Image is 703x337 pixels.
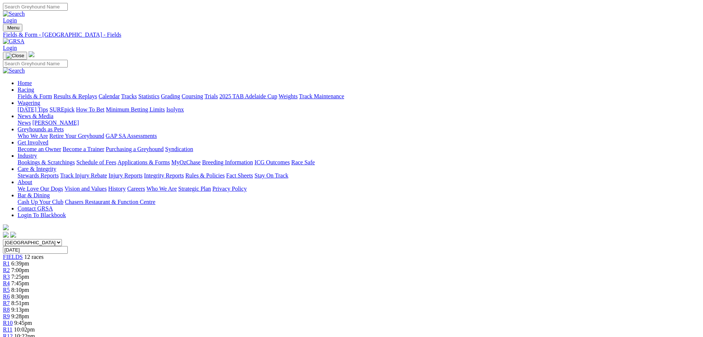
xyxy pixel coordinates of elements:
button: Toggle navigation [3,24,22,32]
a: Track Maintenance [299,93,344,99]
a: R11 [3,326,12,333]
span: R7 [3,300,10,306]
a: Track Injury Rebate [60,172,107,179]
a: Chasers Restaurant & Function Centre [65,199,155,205]
button: Toggle navigation [3,52,27,60]
a: Stewards Reports [18,172,59,179]
span: FIELDS [3,254,23,260]
a: R4 [3,280,10,286]
a: Get Involved [18,139,48,146]
a: R10 [3,320,13,326]
a: News & Media [18,113,53,119]
span: 8:51pm [11,300,29,306]
img: logo-grsa-white.png [29,51,34,57]
a: Fields & Form [18,93,52,99]
div: Get Involved [18,146,700,153]
input: Search [3,3,68,11]
span: 12 races [24,254,44,260]
a: SUREpick [49,106,74,113]
span: 8:10pm [11,287,29,293]
a: R5 [3,287,10,293]
a: Statistics [138,93,160,99]
div: Industry [18,159,700,166]
a: History [108,186,126,192]
a: Calendar [98,93,120,99]
a: About [18,179,32,185]
img: facebook.svg [3,232,9,238]
a: Stay On Track [254,172,288,179]
a: Industry [18,153,37,159]
span: 7:00pm [11,267,29,273]
span: 7:25pm [11,274,29,280]
a: Fields & Form - [GEOGRAPHIC_DATA] - Fields [3,32,700,38]
a: Applications & Forms [118,159,170,165]
a: R8 [3,307,10,313]
div: News & Media [18,120,700,126]
a: Bar & Dining [18,192,50,198]
img: Search [3,67,25,74]
div: About [18,186,700,192]
div: Wagering [18,106,700,113]
a: R6 [3,293,10,300]
a: Tracks [121,93,137,99]
span: 7:45pm [11,280,29,286]
span: 9:45pm [14,320,32,326]
a: Grading [161,93,180,99]
a: Rules & Policies [185,172,225,179]
a: Trials [204,93,218,99]
a: Race Safe [291,159,315,165]
a: Greyhounds as Pets [18,126,64,132]
img: logo-grsa-white.png [3,224,9,230]
a: Strategic Plan [178,186,211,192]
a: Injury Reports [108,172,142,179]
a: [DATE] Tips [18,106,48,113]
span: 9:13pm [11,307,29,313]
a: Bookings & Scratchings [18,159,75,165]
a: Who We Are [146,186,177,192]
a: Integrity Reports [144,172,184,179]
img: Search [3,11,25,17]
a: How To Bet [76,106,105,113]
a: R9 [3,313,10,319]
span: 8:30pm [11,293,29,300]
a: Privacy Policy [212,186,247,192]
a: 2025 TAB Adelaide Cup [219,93,277,99]
a: News [18,120,31,126]
a: Coursing [182,93,203,99]
a: R1 [3,260,10,267]
div: Racing [18,93,700,100]
a: Isolynx [166,106,184,113]
input: Search [3,60,68,67]
a: Become a Trainer [63,146,104,152]
a: Minimum Betting Limits [106,106,165,113]
a: ICG Outcomes [254,159,290,165]
a: Results & Replays [53,93,97,99]
a: Wagering [18,100,40,106]
span: 6:39pm [11,260,29,267]
a: Retire Your Greyhound [49,133,104,139]
img: GRSA [3,38,25,45]
div: Bar & Dining [18,199,700,205]
a: Login [3,17,17,23]
a: Schedule of Fees [76,159,116,165]
a: Weights [279,93,298,99]
a: R2 [3,267,10,273]
div: Care & Integrity [18,172,700,179]
a: Purchasing a Greyhound [106,146,164,152]
a: R3 [3,274,10,280]
span: 10:02pm [14,326,35,333]
a: MyOzChase [171,159,201,165]
a: GAP SA Assessments [106,133,157,139]
a: Breeding Information [202,159,253,165]
a: Careers [127,186,145,192]
img: Close [6,53,24,59]
a: Syndication [165,146,193,152]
